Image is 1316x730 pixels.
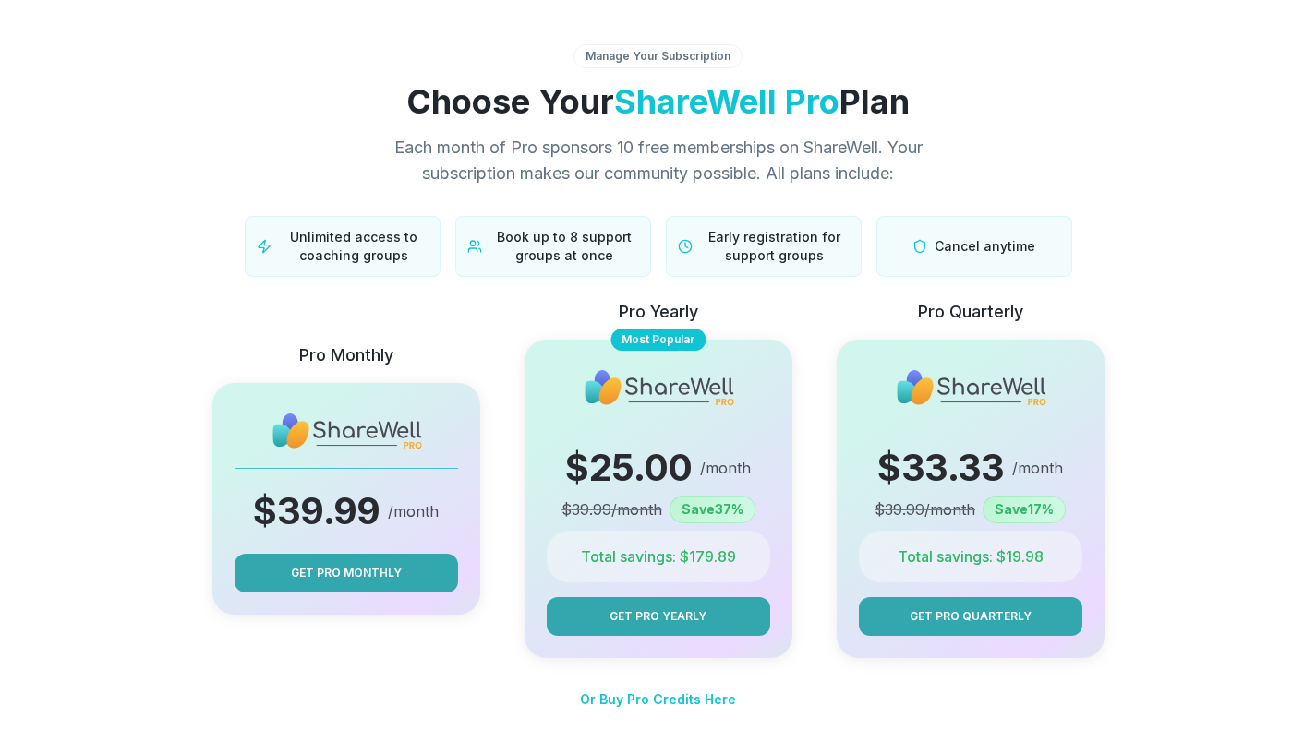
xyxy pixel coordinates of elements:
h1: Choose Your Plan [54,83,1262,120]
div: Manage Your Subscription [573,44,743,68]
span: ShareWell Pro [614,81,839,122]
span: Cancel anytime [935,237,1035,256]
p: Pro Quarterly [918,299,1023,325]
span: Early registration for support groups [700,228,850,265]
span: Get Pro Yearly [610,608,706,625]
span: Unlimited access to coaching groups [279,228,429,265]
button: Get Pro Quarterly [859,597,1082,636]
button: Get Pro Yearly [547,597,770,636]
span: Or Buy Pro Credits Here [580,691,736,707]
span: Get Pro Quarterly [910,608,1032,625]
p: Each month of Pro sponsors 10 free memberships on ShareWell. Your subscription makes our communit... [348,135,969,186]
p: Pro Monthly [299,342,393,368]
button: Or Buy Pro Credits Here [580,680,736,719]
span: Get Pro Monthly [291,565,402,581]
span: Book up to 8 support groups at once [489,228,639,265]
p: Pro Yearly [619,299,698,325]
button: Get Pro Monthly [235,554,458,592]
